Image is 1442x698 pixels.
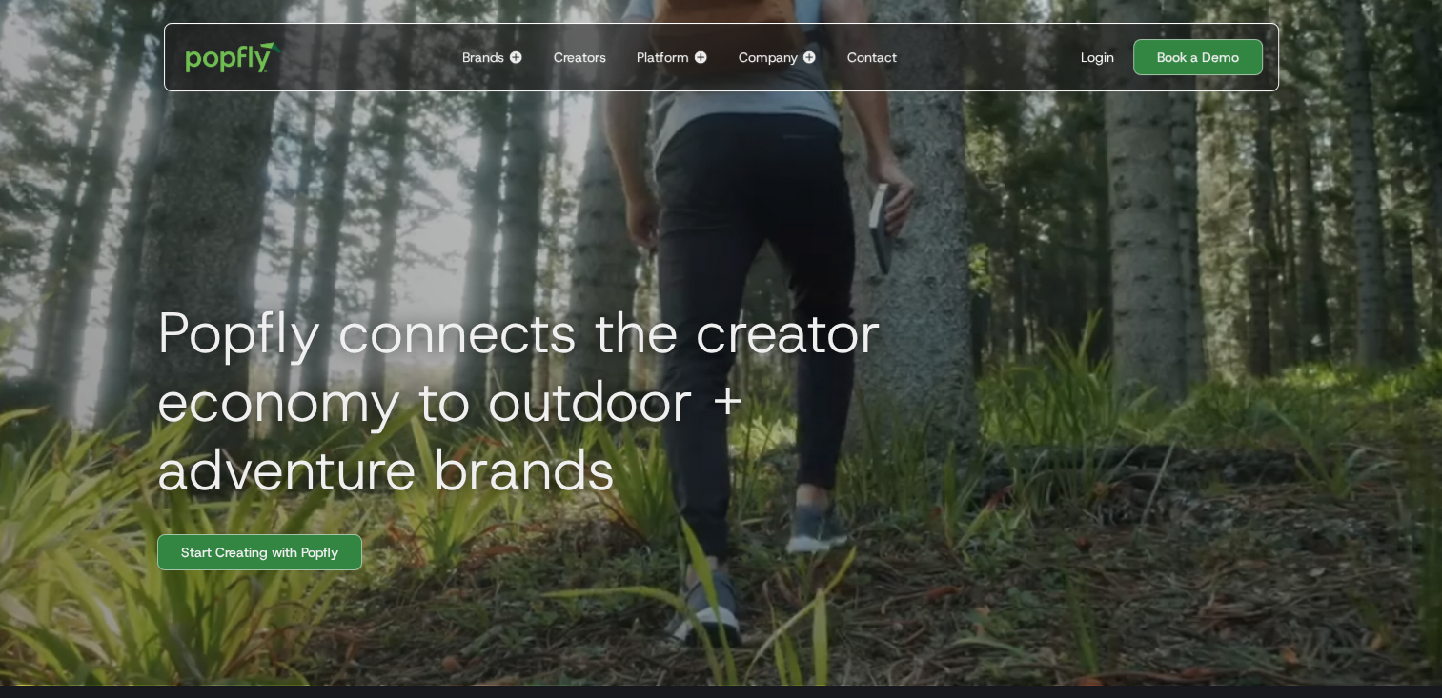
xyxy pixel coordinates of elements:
[1133,39,1263,75] a: Book a Demo
[554,48,606,67] div: Creators
[546,24,614,90] a: Creators
[637,48,689,67] div: Platform
[840,24,904,90] a: Contact
[1081,48,1114,67] div: Login
[462,48,504,67] div: Brands
[142,298,1000,504] h1: Popfly connects the creator economy to outdoor + adventure brands
[847,48,897,67] div: Contact
[157,534,362,570] a: Start Creating with Popfly
[1073,48,1122,67] a: Login
[739,48,798,67] div: Company
[173,29,295,86] a: home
